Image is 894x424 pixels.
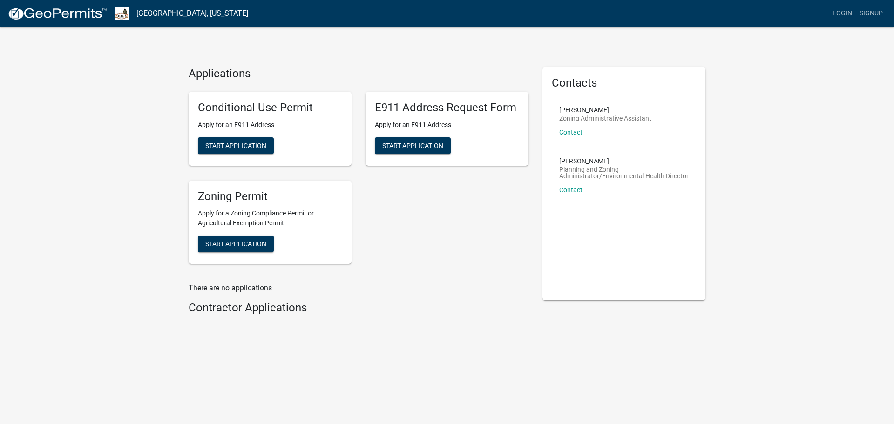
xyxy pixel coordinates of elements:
[198,137,274,154] button: Start Application
[189,301,528,315] h4: Contractor Applications
[375,120,519,130] p: Apply for an E911 Address
[189,301,528,318] wm-workflow-list-section: Contractor Applications
[856,5,887,22] a: Signup
[115,7,129,20] img: Sioux County, Iowa
[136,6,248,21] a: [GEOGRAPHIC_DATA], [US_STATE]
[198,120,342,130] p: Apply for an E911 Address
[559,186,582,194] a: Contact
[559,128,582,136] a: Contact
[198,190,342,203] h5: Zoning Permit
[198,209,342,228] p: Apply for a Zoning Compliance Permit or Agricultural Exemption Permit
[205,240,266,248] span: Start Application
[205,141,266,149] span: Start Application
[189,67,528,81] h4: Applications
[829,5,856,22] a: Login
[382,141,443,149] span: Start Application
[559,115,651,121] p: Zoning Administrative Assistant
[189,283,528,294] p: There are no applications
[559,166,689,179] p: Planning and Zoning Administrator/Environmental Health Director
[198,101,342,114] h5: Conditional Use Permit
[198,236,274,252] button: Start Application
[559,107,651,113] p: [PERSON_NAME]
[375,101,519,114] h5: E911 Address Request Form
[375,137,451,154] button: Start Application
[552,76,696,90] h5: Contacts
[189,67,528,271] wm-workflow-list-section: Applications
[559,158,689,164] p: [PERSON_NAME]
